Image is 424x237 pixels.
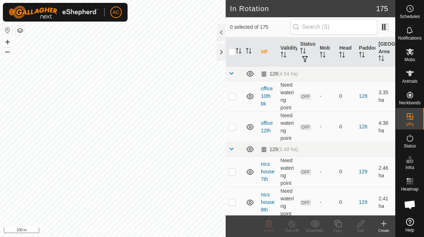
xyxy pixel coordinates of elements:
span: OFF [300,169,311,175]
span: AC [112,9,119,16]
td: 4.38 ha [375,111,395,142]
span: Animals [402,79,418,83]
a: Privacy Policy [84,228,111,234]
span: Infra [405,165,414,170]
span: (2.48 ha) [278,146,298,152]
th: Head [336,37,356,67]
span: Help [405,228,414,232]
td: Need watering point [278,111,298,142]
td: 0 [336,81,356,111]
a: 128 [359,124,367,129]
span: Status [404,144,416,148]
p-sorticon: Activate to sort [236,49,241,55]
h2: In Rotation [230,4,376,13]
div: Turn Off [280,228,303,233]
div: Edit [349,228,372,233]
p-sorticon: Activate to sort [378,56,384,62]
span: Mobs [405,58,415,62]
td: 0 [336,187,356,218]
td: 0 [336,111,356,142]
div: Create [372,228,395,233]
button: – [3,47,12,56]
span: OFF [300,200,311,206]
div: - [320,92,334,100]
a: 129 [359,199,367,205]
a: Help [396,215,424,235]
button: Map Layers [16,26,24,35]
p-sorticon: Activate to sort [300,49,306,55]
div: Show/Hide [303,228,326,233]
input: Search (S) [290,19,377,35]
td: 2.46 ha [375,156,395,187]
span: Neckbands [399,101,420,105]
p-sorticon: Activate to sort [320,53,326,59]
p-sorticon: Activate to sort [281,53,286,59]
p-sorticon: Activate to sort [246,49,252,55]
span: 0 selected of 175 [230,23,290,31]
div: Open chat [399,194,421,215]
button: Reset Map [3,26,12,35]
th: [GEOGRAPHIC_DATA] Area [375,37,395,67]
th: VP [258,37,278,67]
span: (4.54 ha) [278,71,298,77]
td: 2.41 ha [375,187,395,218]
span: OFF [300,94,311,100]
span: 175 [376,3,388,14]
span: Schedules [400,14,420,19]
p-sorticon: Activate to sort [359,53,365,59]
button: + [3,38,12,46]
td: 0 [336,156,356,187]
span: VPs [406,122,414,127]
div: 129 [261,146,298,152]
div: - [320,123,334,131]
a: office 10th bk [261,86,273,106]
td: Need watering point [278,81,298,111]
th: Status [297,37,317,67]
th: Paddock [356,37,376,67]
a: office 12th [261,120,273,133]
span: OFF [300,124,311,130]
th: Validity [278,37,298,67]
a: 129 [359,169,367,174]
span: Delete [264,229,274,233]
a: nics house 8th [261,192,275,213]
a: Contact Us [120,228,141,234]
div: - [320,199,334,206]
p-sorticon: Activate to sort [339,53,345,59]
span: Heatmap [401,187,419,191]
th: Mob [317,37,337,67]
a: nics house 7th [261,161,275,182]
td: Need watering point [278,187,298,218]
img: Gallagher Logo [9,6,98,19]
div: Copy [326,228,349,233]
div: 128 [261,71,298,77]
a: 128 [359,93,367,99]
td: 3.35 ha [375,81,395,111]
span: Notifications [398,36,421,40]
td: Need watering point [278,156,298,187]
div: - [320,168,334,176]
